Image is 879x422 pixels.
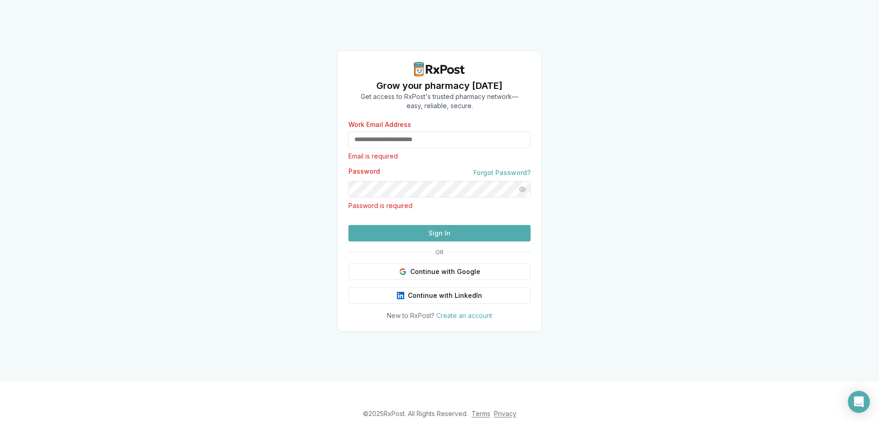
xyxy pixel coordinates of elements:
img: LinkedIn [397,292,404,299]
button: Continue with LinkedIn [348,287,531,304]
p: Password is required [348,201,531,210]
a: Create an account [436,312,492,319]
a: Terms [472,410,490,417]
button: Continue with Google [348,263,531,280]
button: Sign In [348,225,531,241]
label: Password [348,168,380,177]
a: Forgot Password? [473,168,531,177]
img: RxPost Logo [410,62,469,77]
h1: Grow your pharmacy [DATE] [361,79,518,92]
label: Work Email Address [348,121,531,128]
p: Email is required [348,152,531,161]
div: Open Intercom Messenger [848,391,870,413]
span: New to RxPost? [387,312,434,319]
p: Get access to RxPost's trusted pharmacy network— easy, reliable, secure. [361,92,518,110]
a: Privacy [494,410,516,417]
button: Show password [514,181,531,197]
span: OR [432,249,447,256]
img: Google [399,268,407,275]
